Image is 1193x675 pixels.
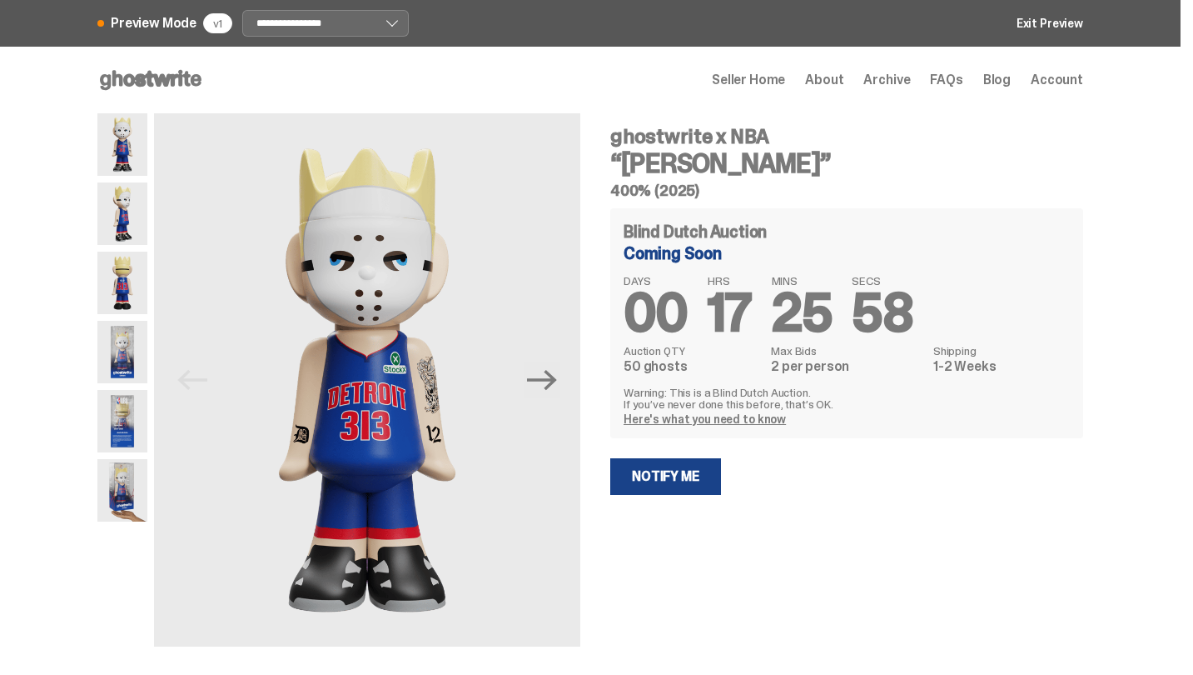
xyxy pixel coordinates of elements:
[772,278,833,347] span: 25
[610,458,721,495] a: Notify Me
[203,13,232,33] div: v1
[863,73,910,87] a: Archive
[154,113,580,647] img: Copy%20of%20Eminem_NBA_400_1.png
[624,387,1070,410] p: Warning: This is a Blind Dutch Auction. If you’ve never done this before, that’s OK.
[624,223,767,240] h4: Blind Dutch Auction
[1017,17,1083,29] a: Exit Preview
[610,183,1083,198] h5: 400% (2025)
[524,362,560,398] button: Next
[708,275,752,287] span: HRS
[111,17,196,30] span: Preview Mode
[97,252,147,314] img: Copy%20of%20Eminem_NBA_400_6.png
[97,182,147,245] img: Copy%20of%20Eminem_NBA_400_3.png
[772,275,833,287] span: MINS
[712,73,785,87] a: Seller Home
[610,150,1083,177] h3: “[PERSON_NAME]”
[933,360,1070,373] dd: 1-2 Weeks
[930,73,962,87] a: FAQs
[805,73,843,87] a: About
[1031,73,1083,87] a: Account
[97,459,147,522] img: eminem%20scale.png
[610,127,1083,147] h4: ghostwrite x NBA
[983,73,1011,87] a: Blog
[624,278,688,347] span: 00
[771,345,923,357] dt: Max Bids
[624,360,761,373] dd: 50 ghosts
[97,113,147,176] img: Copy%20of%20Eminem_NBA_400_1.png
[624,245,1070,262] div: Coming Soon
[852,275,912,287] span: SECS
[97,321,147,383] img: Eminem_NBA_400_12.png
[852,278,912,347] span: 58
[624,275,688,287] span: DAYS
[97,390,147,452] img: Eminem_NBA_400_13.png
[708,278,752,347] span: 17
[933,345,1070,357] dt: Shipping
[624,345,761,357] dt: Auction QTY
[624,412,786,427] a: Here's what you need to know
[771,360,923,373] dd: 2 per person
